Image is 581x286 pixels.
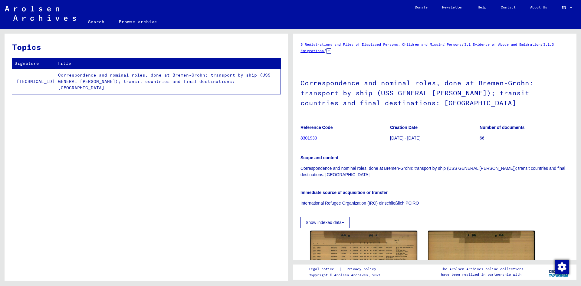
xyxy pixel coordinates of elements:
[12,41,280,53] h3: Topics
[55,69,281,94] td: Correspondence and nominal roles, done at Bremen-Grohn: transport by ship (USS GENERAL [PERSON_NA...
[12,58,55,69] th: Signature
[300,125,333,130] b: Reference Code
[441,266,524,272] p: The Arolsen Archives online collections
[555,260,569,274] img: Change consent
[5,6,76,21] img: Arolsen_neg.svg
[12,69,55,94] td: [TECHNICAL_ID]
[547,264,570,279] img: yv_logo.png
[464,42,540,47] a: 3.1 Evidence of Abode and Emigration
[390,135,479,141] p: [DATE] - [DATE]
[300,136,317,140] a: 8301930
[324,48,327,53] span: /
[300,217,350,228] button: Show indexed data
[309,266,339,272] a: Legal notice
[390,125,418,130] b: Creation Date
[461,41,464,47] span: /
[300,190,388,195] b: Immediate source of acquisition or transfer
[480,135,569,141] p: 66
[540,41,543,47] span: /
[554,259,569,274] div: Change consent
[300,42,461,47] a: 3 Registrations and Files of Displaced Persons, Children and Missing Persons
[342,266,383,272] a: Privacy policy
[300,165,569,178] p: Correspondence and nominal roles, done at Bremen-Grohn: transport by ship (USS GENERAL [PERSON_NA...
[480,125,525,130] b: Number of documents
[300,155,338,160] b: Scope and content
[55,58,281,69] th: Title
[309,272,383,278] p: Copyright © Arolsen Archives, 2021
[309,266,383,272] div: |
[562,5,568,10] span: EN
[81,15,112,29] a: Search
[300,69,569,116] h1: Correspondence and nominal roles, done at Bremen-Grohn: transport by ship (USS GENERAL [PERSON_NA...
[441,272,524,277] p: have been realized in partnership with
[112,15,164,29] a: Browse archive
[300,200,569,206] p: International Refugee Organization (IRO) einschließlich PCIRO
